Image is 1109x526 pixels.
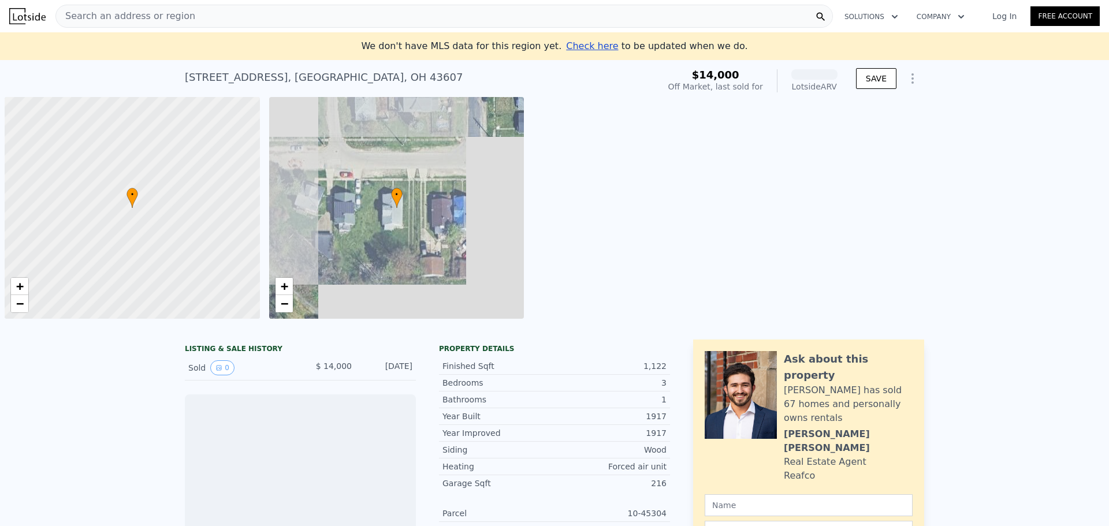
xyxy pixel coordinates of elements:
div: Siding [442,444,554,456]
a: Free Account [1030,6,1100,26]
div: • [391,188,403,208]
a: Log In [978,10,1030,22]
input: Name [705,494,913,516]
div: 10-45304 [554,508,667,519]
a: Zoom out [276,295,293,312]
div: 3 [554,377,667,389]
span: − [16,296,24,311]
span: $14,000 [692,69,739,81]
a: Zoom out [11,295,28,312]
img: Lotside [9,8,46,24]
div: 1917 [554,427,667,439]
span: $ 14,000 [316,361,352,371]
span: • [126,189,138,200]
button: SAVE [856,68,896,89]
div: 216 [554,477,667,489]
div: Year Improved [442,427,554,439]
a: Zoom in [11,278,28,295]
span: + [16,279,24,293]
div: Ask about this property [784,351,913,383]
div: 1,122 [554,360,667,372]
div: Off Market, last sold for [668,81,763,92]
div: Real Estate Agent [784,455,866,469]
div: • [126,188,138,208]
div: Lotside ARV [791,81,838,92]
div: Reafco [784,469,815,483]
span: Check here [566,40,618,51]
div: Finished Sqft [442,360,554,372]
a: Zoom in [276,278,293,295]
div: Year Built [442,411,554,422]
span: • [391,189,403,200]
button: Solutions [835,6,907,27]
span: + [280,279,288,293]
div: Sold [188,360,291,375]
div: Garage Sqft [442,477,554,489]
div: Bedrooms [442,377,554,389]
div: Bathrooms [442,394,554,405]
div: Wood [554,444,667,456]
div: 1917 [554,411,667,422]
div: [DATE] [361,360,412,375]
div: [STREET_ADDRESS] , [GEOGRAPHIC_DATA] , OH 43607 [185,69,463,85]
div: We don't have MLS data for this region yet. [361,39,747,53]
div: Heating [442,461,554,472]
span: Search an address or region [56,9,195,23]
div: LISTING & SALE HISTORY [185,344,416,356]
button: Show Options [901,67,924,90]
div: [PERSON_NAME] [PERSON_NAME] [784,427,913,455]
div: [PERSON_NAME] has sold 67 homes and personally owns rentals [784,383,913,425]
div: Parcel [442,508,554,519]
div: to be updated when we do. [566,39,747,53]
div: 1 [554,394,667,405]
div: Forced air unit [554,461,667,472]
button: View historical data [210,360,235,375]
span: − [280,296,288,311]
button: Company [907,6,974,27]
div: Property details [439,344,670,353]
